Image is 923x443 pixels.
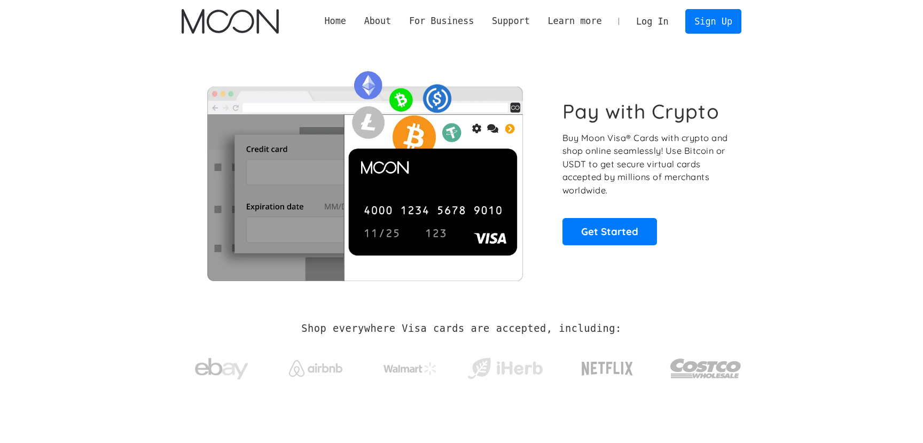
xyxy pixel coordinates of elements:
img: Moon Cards let you spend your crypto anywhere Visa is accepted. [182,64,547,281]
h1: Pay with Crypto [562,99,719,123]
img: Airbnb [289,360,342,377]
div: Learn more [547,14,601,28]
div: Support [483,14,538,28]
a: home [182,9,278,34]
img: Moon Logo [182,9,278,34]
div: For Business [409,14,474,28]
h2: Shop everywhere Visa cards are accepted, including: [301,323,621,335]
p: Buy Moon Visa® Cards with crypto and shop online seamlessly! Use Bitcoin or USDT to get secure vi... [562,131,730,197]
a: Home [316,14,355,28]
img: ebay [195,352,248,386]
img: Costco [670,348,741,388]
a: Netflix [560,345,655,387]
img: iHerb [465,355,545,383]
a: Get Started [562,218,657,245]
a: Airbnb [276,349,356,382]
div: Learn more [539,14,611,28]
div: Support [492,14,530,28]
img: Netflix [581,355,634,382]
div: About [355,14,400,28]
a: Costco [670,338,741,394]
div: About [364,14,392,28]
a: Walmart [371,352,450,380]
img: Walmart [384,362,437,375]
a: Sign Up [685,9,741,33]
div: For Business [400,14,483,28]
a: iHerb [465,344,545,388]
a: Log In [627,10,677,33]
a: ebay [182,341,261,391]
